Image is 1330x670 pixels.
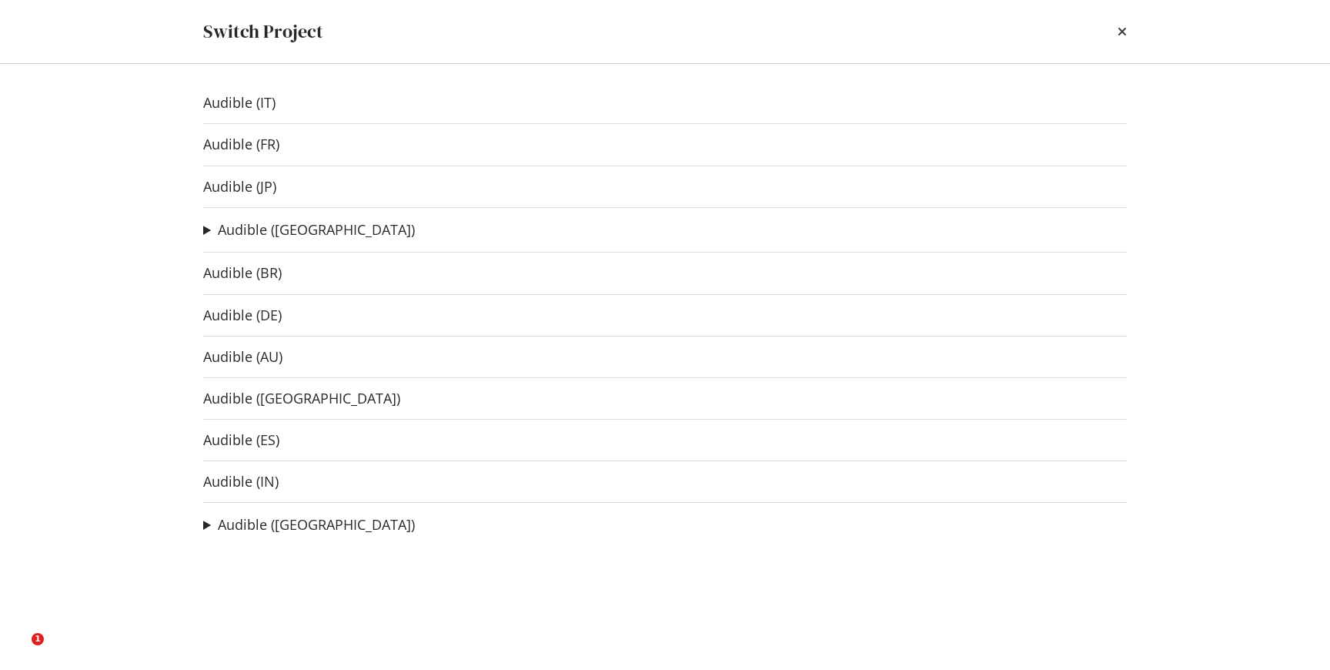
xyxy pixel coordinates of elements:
[203,390,400,407] a: Audible ([GEOGRAPHIC_DATA])
[203,515,415,535] summary: Audible ([GEOGRAPHIC_DATA])
[203,179,276,195] a: Audible (JP)
[1118,18,1127,45] div: times
[32,633,44,645] span: 1
[218,222,415,238] a: Audible ([GEOGRAPHIC_DATA])
[203,220,415,240] summary: Audible ([GEOGRAPHIC_DATA])
[203,18,323,45] div: Switch Project
[203,95,276,111] a: Audible (IT)
[218,517,415,533] a: Audible ([GEOGRAPHIC_DATA])
[203,432,279,448] a: Audible (ES)
[203,307,282,323] a: Audible (DE)
[203,136,279,152] a: Audible (FR)
[203,474,279,490] a: Audible (IN)
[203,349,282,365] a: Audible (AU)
[203,265,282,281] a: Audible (BR)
